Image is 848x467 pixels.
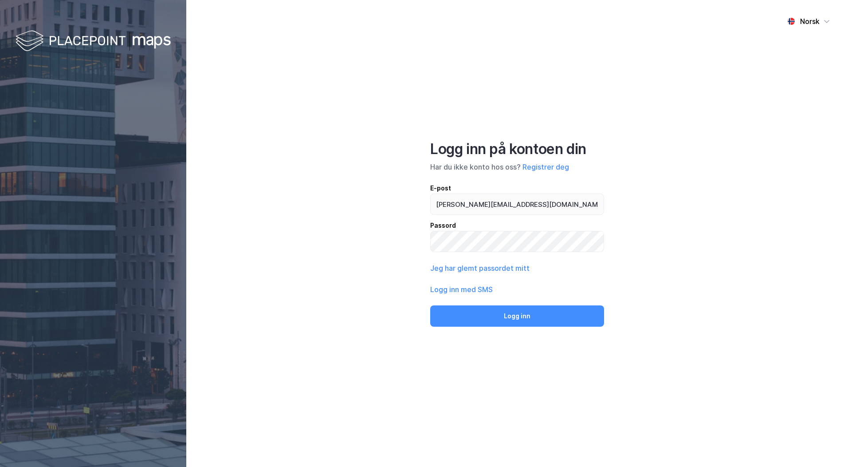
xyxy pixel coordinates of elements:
[430,162,604,172] div: Har du ikke konto hos oss?
[16,28,171,55] img: logo-white.f07954bde2210d2a523dddb988cd2aa7.svg
[430,263,530,273] button: Jeg har glemt passordet mitt
[430,284,493,295] button: Logg inn med SMS
[430,305,604,327] button: Logg inn
[430,220,604,231] div: Passord
[804,424,848,467] iframe: Chat Widget
[800,16,820,27] div: Norsk
[430,183,604,194] div: E-post
[522,162,569,172] button: Registrer deg
[430,140,604,158] div: Logg inn på kontoen din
